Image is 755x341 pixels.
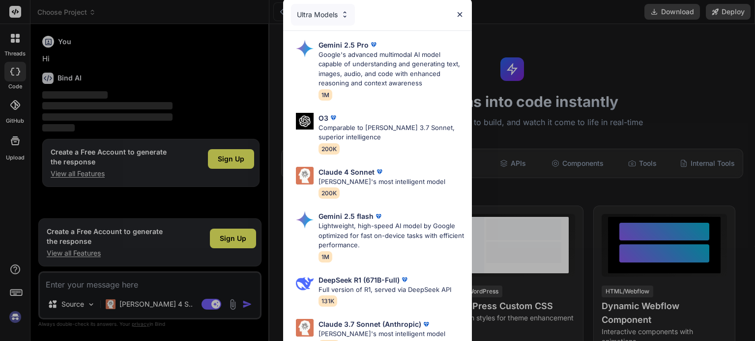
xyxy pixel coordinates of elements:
p: Google's advanced multimodal AI model capable of understanding and generating text, images, audio... [319,50,464,88]
div: Ultra Models [291,4,355,26]
img: Pick Models [341,10,349,19]
img: premium [421,319,431,329]
img: Pick Models [296,113,314,130]
img: premium [369,40,378,50]
p: Gemini 2.5 flash [319,211,374,221]
img: Pick Models [296,40,314,57]
span: 1M [319,89,332,101]
p: Full version of R1, served via DeepSeek API [319,285,451,295]
p: Claude 3.7 Sonnet (Anthropic) [319,319,421,329]
span: 131K [319,295,337,307]
img: premium [374,211,383,221]
img: premium [400,275,409,285]
img: Pick Models [296,319,314,337]
img: Pick Models [296,275,314,292]
p: Claude 4 Sonnet [319,167,375,177]
img: Pick Models [296,167,314,184]
span: 200K [319,143,340,155]
p: [PERSON_NAME]'s most intelligent model [319,177,445,187]
p: Comparable to [PERSON_NAME] 3.7 Sonnet, superior intelligence [319,123,464,142]
span: 200K [319,187,340,199]
p: O3 [319,113,328,123]
p: Lightweight, high-speed AI model by Google optimized for fast on-device tasks with efficient perf... [319,221,464,250]
img: close [456,10,464,19]
img: Pick Models [296,211,314,229]
p: Gemini 2.5 Pro [319,40,369,50]
img: premium [375,167,384,177]
span: 1M [319,251,332,262]
p: DeepSeek R1 (671B-Full) [319,275,400,285]
img: premium [328,113,338,123]
p: [PERSON_NAME]'s most intelligent model [319,329,445,339]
